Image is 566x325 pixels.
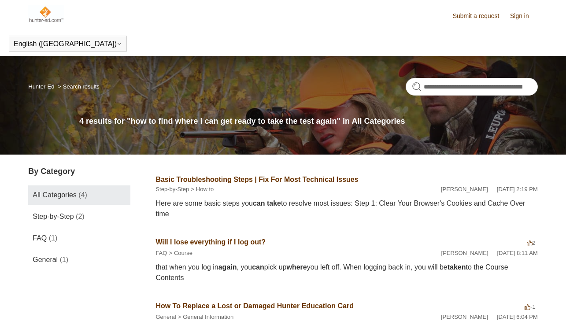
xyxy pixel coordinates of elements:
[28,250,130,270] a: General (1)
[28,166,130,177] h3: By Category
[497,250,538,256] time: 08/08/2022, 08:11
[155,250,167,256] a: FAQ
[183,314,233,320] a: General Information
[78,191,87,199] span: (4)
[218,263,237,271] em: again
[441,185,488,194] li: [PERSON_NAME]
[441,249,488,258] li: [PERSON_NAME]
[267,199,281,207] em: take
[28,83,54,90] a: Hunter-Ed
[28,185,130,205] a: All Categories (4)
[189,185,214,194] li: How to
[155,313,176,321] li: General
[155,238,266,246] a: Will I lose everything if I log out?
[14,40,122,48] button: English ([GEOGRAPHIC_DATA])
[56,83,100,90] li: Search results
[76,213,85,220] span: (2)
[28,207,130,226] a: Step-by-Step (2)
[28,83,56,90] li: Hunter-Ed
[155,186,189,192] a: Step-by-Step
[33,213,74,220] span: Step-by-Step
[176,313,234,321] li: General Information
[406,78,538,96] input: Search
[49,234,58,242] span: (1)
[33,191,77,199] span: All Categories
[155,249,167,258] li: FAQ
[155,198,537,219] div: Here are some basic steps you to resolve most issues: Step 1: Clear Your Browser's Cookies and Ca...
[196,186,214,192] a: How to
[527,240,536,246] span: 2
[525,303,536,310] span: -1
[497,186,538,192] time: 05/15/2024, 14:19
[252,263,264,271] em: can
[441,313,488,321] li: [PERSON_NAME]
[253,199,265,207] em: can
[28,5,64,23] img: Hunter-Ed Help Center home page
[155,302,354,310] a: How To Replace a Lost or Damaged Hunter Education Card
[286,263,307,271] em: where
[155,185,189,194] li: Step-by-Step
[448,263,466,271] em: taken
[28,229,130,248] a: FAQ (1)
[155,262,537,283] div: that when you log in , you pick up you left off. When logging back in, you will be to the Course ...
[510,11,538,21] a: Sign in
[33,234,47,242] span: FAQ
[79,115,538,127] h1: 4 results for "how to find where i can get ready to take the test again" in All Categories
[174,250,192,256] a: Course
[167,249,192,258] li: Course
[155,314,176,320] a: General
[33,256,58,263] span: General
[60,256,69,263] span: (1)
[453,11,508,21] a: Submit a request
[497,314,538,320] time: 02/12/2024, 18:04
[155,176,358,183] a: Basic Troubleshooting Steps | Fix For Most Technical Issues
